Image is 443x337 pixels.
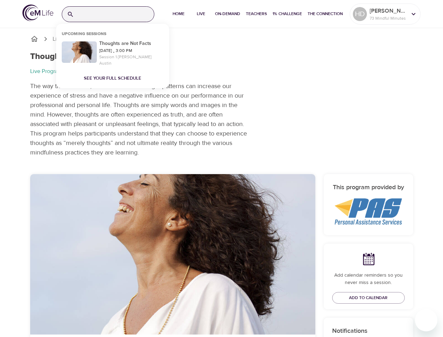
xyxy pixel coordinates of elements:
[30,81,250,157] p: The way that we think, and our habitual thought patterns can increase our experience of stress an...
[30,35,413,43] nav: breadcrumb
[62,41,97,63] img: 24.jpg
[84,74,141,82] button: See your full schedule
[332,292,405,304] button: Add to Calendar
[99,54,163,66] p: Session 1 · [PERSON_NAME] Austin
[170,10,187,18] span: Home
[30,67,250,76] nav: breadcrumb
[308,10,343,18] span: The Connection
[335,198,402,225] img: PAS%20logo.png
[30,52,121,62] h1: Thoughts are Not Facts
[415,309,437,331] iframe: Button to launch messaging window
[22,5,53,21] img: logo
[56,31,112,40] div: Upcoming Sessions
[349,294,388,302] span: Add to Calendar
[246,10,267,18] span: Teachers
[53,35,88,43] a: Live Programs
[332,326,405,336] p: Notifications
[332,183,405,193] h6: This program provided by
[370,15,407,21] p: 73 Mindful Minutes
[332,272,405,286] p: Add calendar reminders so you never miss a session.
[30,67,62,75] p: Live Program
[99,47,163,54] p: [DATE] ¸ 3:00 PM
[370,7,407,15] p: [PERSON_NAME].[PERSON_NAME]
[77,7,154,22] input: Find programs, teachers, etc...
[353,7,367,21] div: HD
[273,10,302,18] span: 1% Challenge
[99,40,163,47] p: Thoughts are Not Facts
[215,10,240,18] span: On-Demand
[193,10,209,18] span: Live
